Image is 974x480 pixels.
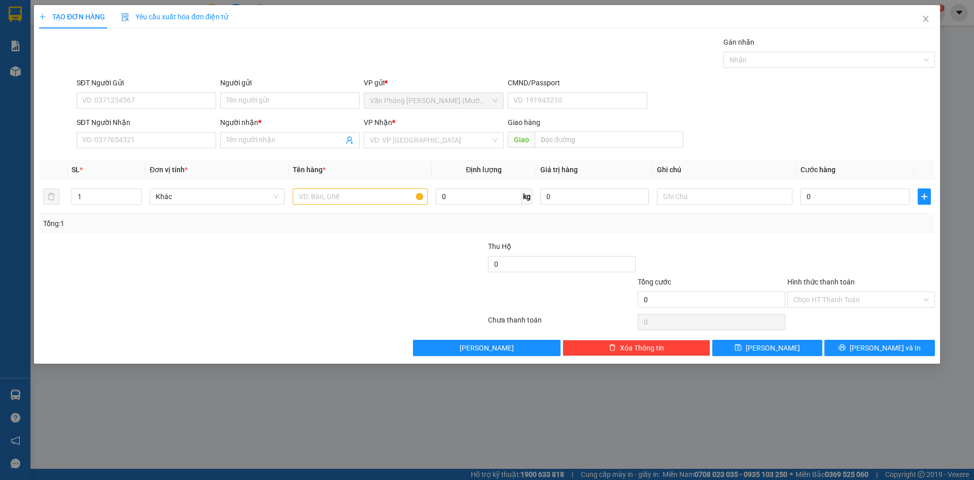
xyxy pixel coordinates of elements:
input: VD: Bàn, Ghế [293,188,428,205]
button: save[PERSON_NAME] [712,340,822,356]
span: Văn Phòng Trần Phú (Mường Thanh) [370,93,498,108]
button: deleteXóa Thông tin [563,340,711,356]
span: printer [839,344,846,352]
span: user-add [346,136,354,144]
span: Giá trị hàng [540,166,578,174]
b: [DOMAIN_NAME] [85,39,140,47]
img: logo.jpg [13,13,63,63]
span: Tên hàng [293,166,326,174]
span: Giao hàng [508,118,540,126]
span: Tổng cước [638,278,671,286]
span: Định lượng [466,166,502,174]
span: plus [39,13,46,20]
button: printer[PERSON_NAME] và In [825,340,935,356]
span: Giao [508,132,535,148]
div: SĐT Người Nhận [77,117,216,128]
img: logo.jpg [110,13,134,37]
span: VP Nhận [364,118,393,126]
span: Yêu cầu xuất hóa đơn điện tử [121,13,228,21]
input: 0 [540,188,649,205]
span: TẠO ĐƠN HÀNG [39,13,105,21]
span: delete [609,344,616,352]
button: [PERSON_NAME] [413,340,561,356]
span: [PERSON_NAME] [746,342,801,354]
button: delete [43,188,59,205]
button: plus [918,188,931,205]
span: Khác [156,189,279,204]
span: Xóa Thông tin [620,342,664,354]
span: [PERSON_NAME] và In [850,342,921,354]
span: Thu Hộ [488,242,511,250]
div: Người nhận [220,117,360,128]
img: icon [121,13,129,21]
div: Chưa thanh toán [487,314,637,332]
input: Ghi Chú [657,188,792,205]
label: Gán nhãn [723,38,754,46]
div: Tổng: 1 [43,218,376,229]
th: Ghi chú [653,160,796,180]
li: (c) 2017 [85,48,140,61]
div: SĐT Người Gửi [77,77,216,88]
span: close [922,15,930,23]
span: Đơn vị tính [150,166,188,174]
span: kg [522,188,532,205]
label: Hình thức thanh toán [787,278,855,286]
button: Close [912,5,940,34]
div: VP gửi [364,77,504,88]
span: Cước hàng [801,166,836,174]
div: Người gửi [220,77,360,88]
div: CMND/Passport [508,77,647,88]
span: plus [918,193,930,201]
input: Dọc đường [535,132,683,148]
b: [PERSON_NAME] [13,66,57,113]
b: BIÊN NHẬN GỬI HÀNG [65,15,97,80]
span: SL [72,166,80,174]
span: [PERSON_NAME] [460,342,514,354]
span: save [735,344,742,352]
